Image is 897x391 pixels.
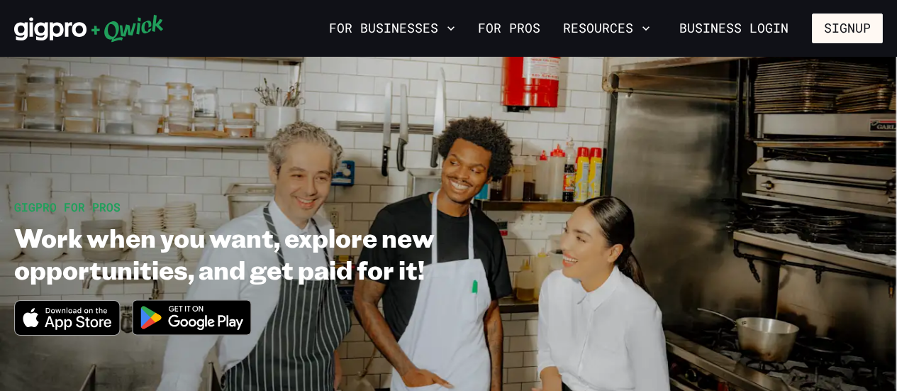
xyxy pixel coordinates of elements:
button: Resources [557,16,656,40]
a: For Pros [472,16,546,40]
span: GIGPRO FOR PROS [14,199,121,214]
h1: Work when you want, explore new opportunities, and get paid for it! [14,221,535,285]
a: Business Login [667,13,801,43]
a: Download on the App Store [14,324,121,338]
img: Get it on Google Play [123,291,261,344]
button: Signup [812,13,883,43]
button: For Businesses [323,16,461,40]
